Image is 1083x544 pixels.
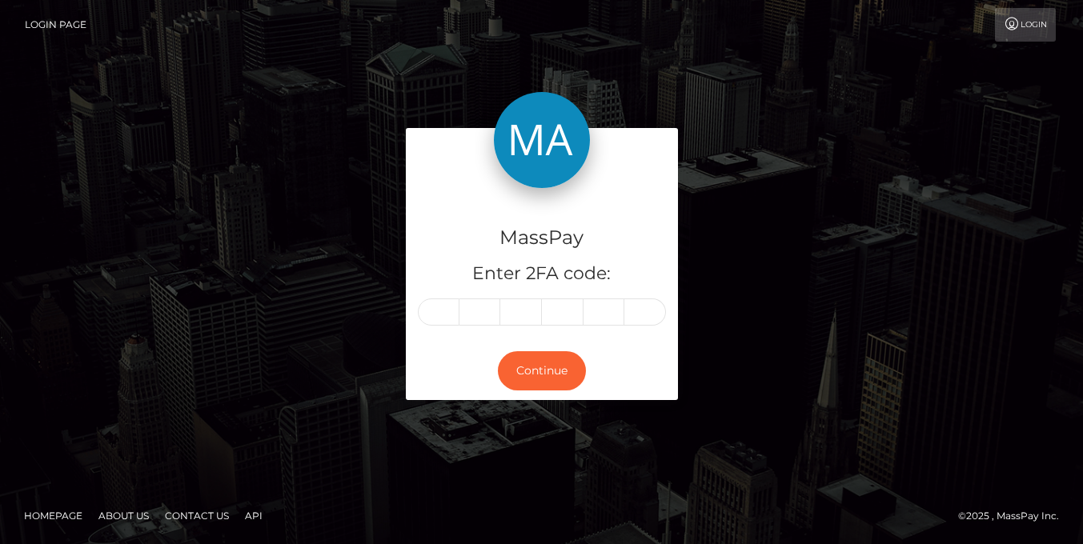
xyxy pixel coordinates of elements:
a: Contact Us [158,503,235,528]
div: © 2025 , MassPay Inc. [958,507,1071,525]
a: API [239,503,269,528]
a: About Us [92,503,155,528]
h5: Enter 2FA code: [418,262,666,286]
a: Login [995,8,1056,42]
a: Login Page [25,8,86,42]
a: Homepage [18,503,89,528]
button: Continue [498,351,586,390]
h4: MassPay [418,224,666,252]
img: MassPay [494,92,590,188]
